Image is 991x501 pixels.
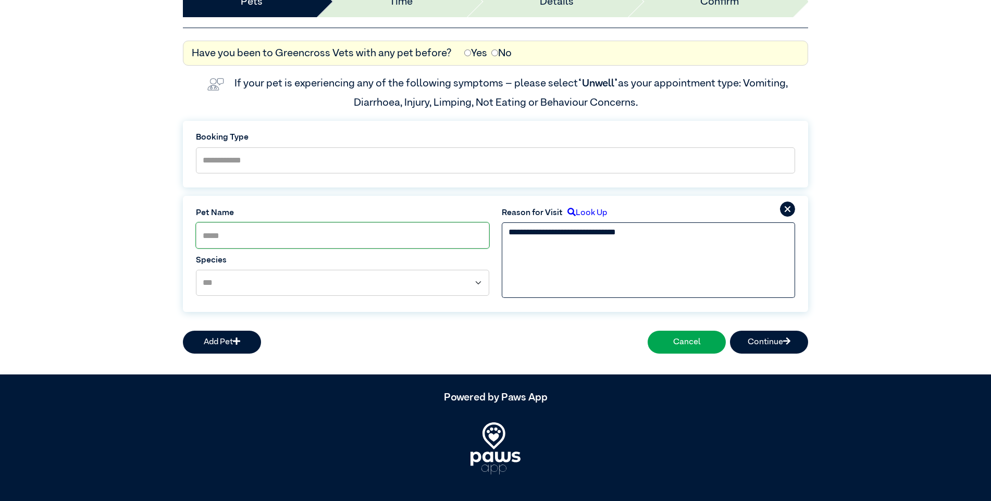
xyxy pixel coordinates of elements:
button: Cancel [648,331,726,354]
h5: Powered by Paws App [183,391,808,404]
label: Booking Type [196,131,795,144]
label: No [491,45,512,61]
input: Yes [464,49,471,56]
label: Have you been to Greencross Vets with any pet before? [192,45,452,61]
label: Yes [464,45,487,61]
label: If your pet is experiencing any of the following symptoms – please select as your appointment typ... [234,78,790,107]
label: Look Up [563,207,607,219]
span: “Unwell” [578,78,618,89]
img: PawsApp [470,422,521,474]
label: Reason for Visit [502,207,563,219]
button: Add Pet [183,331,261,354]
button: Continue [730,331,808,354]
input: No [491,49,498,56]
label: Pet Name [196,207,489,219]
label: Species [196,254,489,267]
img: vet [203,74,228,95]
